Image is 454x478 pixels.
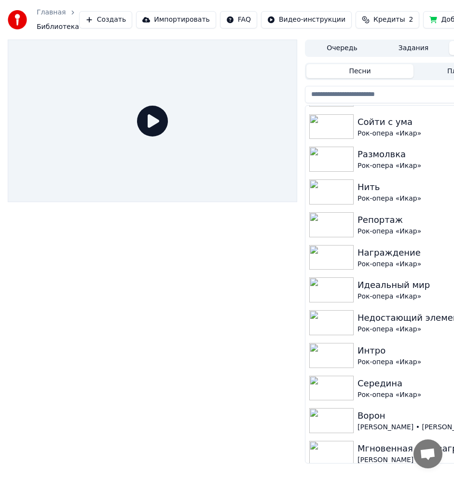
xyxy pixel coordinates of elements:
[306,64,413,78] button: Песни
[8,10,27,29] img: youka
[356,11,419,28] button: Кредиты2
[37,22,79,32] span: Библиотека
[136,11,216,28] button: Импортировать
[413,439,442,468] a: Открытый чат
[306,41,378,55] button: Очередь
[261,11,352,28] button: Видео-инструкции
[37,8,66,17] a: Главная
[220,11,257,28] button: FAQ
[378,41,449,55] button: Задания
[409,15,413,25] span: 2
[373,15,405,25] span: Кредиты
[79,11,132,28] button: Создать
[37,8,79,32] nav: breadcrumb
